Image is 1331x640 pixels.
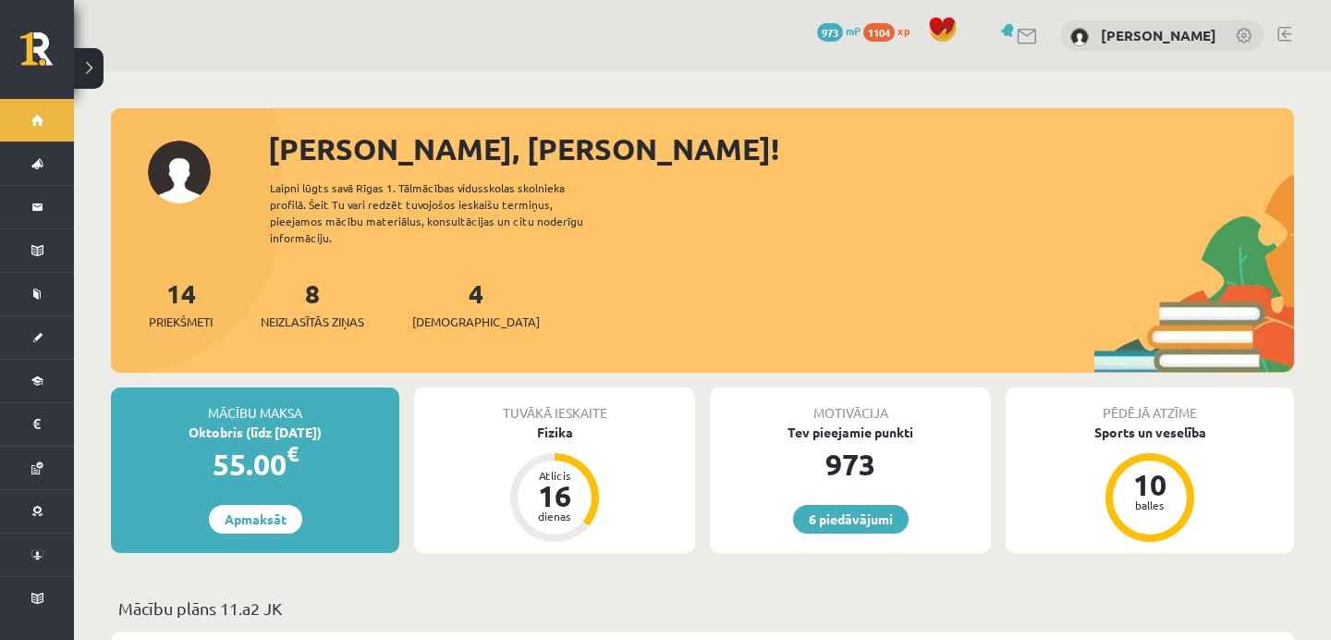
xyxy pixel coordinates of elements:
[414,423,695,442] div: Fizika
[209,505,302,534] a: Apmaksāt
[270,179,616,246] div: Laipni lūgts savā Rīgas 1. Tālmācības vidusskolas skolnieka profilā. Šeit Tu vari redzēt tuvojošo...
[149,277,213,331] a: 14Priekšmeti
[1101,26,1216,44] a: [PERSON_NAME]
[1006,423,1294,442] div: Sports un veselība
[287,440,299,467] span: €
[1006,423,1294,545] a: Sports un veselība 10 balles
[268,127,1294,171] div: [PERSON_NAME], [PERSON_NAME]!
[412,277,540,331] a: 4[DEMOGRAPHIC_DATA]
[1122,470,1178,499] div: 10
[1006,388,1294,423] div: Pēdējā atzīme
[817,23,843,42] span: 973
[111,388,399,423] div: Mācību maksa
[412,313,540,331] span: [DEMOGRAPHIC_DATA]
[710,442,991,486] div: 973
[527,470,582,481] div: Atlicis
[898,23,910,38] span: xp
[261,277,364,331] a: 8Neizlasītās ziņas
[527,511,582,522] div: dienas
[863,23,919,38] a: 1104 xp
[817,23,861,38] a: 973 mP
[111,442,399,486] div: 55.00
[793,505,909,534] a: 6 piedāvājumi
[149,313,213,331] span: Priekšmeti
[710,423,991,442] div: Tev pieejamie punkti
[1122,499,1178,511] div: balles
[118,596,1287,621] p: Mācību plāns 11.a2 JK
[20,32,74,79] a: Rīgas 1. Tālmācības vidusskola
[863,23,895,42] span: 1104
[846,23,861,38] span: mP
[111,423,399,442] div: Oktobris (līdz [DATE])
[527,481,582,511] div: 16
[710,388,991,423] div: Motivācija
[414,423,695,545] a: Fizika Atlicis 16 dienas
[1070,28,1089,46] img: Anastasija Pozņakova
[261,313,364,331] span: Neizlasītās ziņas
[414,388,695,423] div: Tuvākā ieskaite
